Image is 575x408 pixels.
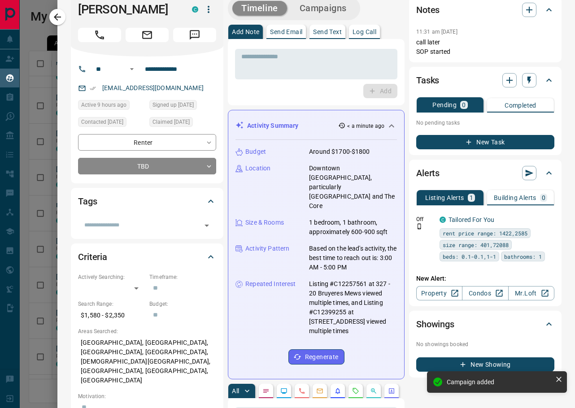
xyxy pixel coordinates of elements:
p: Log Call [353,29,376,35]
p: < a minute ago [347,122,384,130]
button: New Task [416,135,554,149]
p: Based on the lead's activity, the best time to reach out is: 3:00 AM - 5:00 PM [309,244,397,272]
span: Contacted [DATE] [81,117,123,126]
a: Tailored For You [449,216,494,223]
button: Open [126,64,137,74]
span: size range: 401,72088 [443,240,509,249]
svg: Calls [298,387,305,395]
p: [GEOGRAPHIC_DATA], [GEOGRAPHIC_DATA], [GEOGRAPHIC_DATA], [GEOGRAPHIC_DATA], [DEMOGRAPHIC_DATA][GE... [78,335,216,388]
p: $1,580 - $2,350 [78,308,145,323]
p: All [232,388,239,394]
div: Sat Sep 13 2025 [149,100,216,113]
p: No pending tasks [416,116,554,130]
h1: [PERSON_NAME] [78,2,179,17]
button: Regenerate [288,349,344,365]
h2: Tasks [416,73,439,87]
svg: Opportunities [370,387,377,395]
svg: Listing Alerts [334,387,341,395]
span: Signed up [DATE] [152,100,194,109]
p: Motivation: [78,392,216,400]
p: No showings booked [416,340,554,348]
div: condos.ca [192,6,198,13]
p: 1 bedroom, 1 bathroom, approximately 600-900 sqft [309,218,397,237]
p: Off [416,215,434,223]
div: Showings [416,313,554,335]
div: Tasks [416,69,554,91]
svg: Email Verified [90,85,96,91]
p: Areas Searched: [78,327,216,335]
p: 11:31 am [DATE] [416,29,457,35]
p: Budget [245,147,266,156]
h2: Notes [416,3,440,17]
span: Claimed [DATE] [152,117,190,126]
div: Renter [78,134,216,151]
div: Sun Sep 14 2025 [78,117,145,130]
p: Send Text [313,29,342,35]
div: Mon Sep 15 2025 [78,100,145,113]
span: beds: 0.1-0.1,1-1 [443,252,496,261]
p: Activity Pattern [245,244,289,253]
span: rent price range: 1422,2585 [443,229,527,238]
div: Sun Sep 14 2025 [149,117,216,130]
div: Activity Summary< a minute ago [235,117,397,134]
div: TBD [78,158,216,174]
a: [EMAIL_ADDRESS][DOMAIN_NAME] [102,84,204,91]
p: Send Email [270,29,302,35]
p: Location [245,164,270,173]
span: Message [173,28,216,42]
p: Add Note [232,29,259,35]
svg: Agent Actions [388,387,395,395]
p: 0 [462,102,466,108]
p: Timeframe: [149,273,216,281]
p: Search Range: [78,300,145,308]
h2: Alerts [416,166,440,180]
button: Timeline [232,1,287,16]
p: Completed [505,102,536,109]
p: Listing Alerts [425,195,464,201]
p: 1 [470,195,473,201]
span: bathrooms: 1 [504,252,542,261]
p: Pending [432,102,457,108]
svg: Requests [352,387,359,395]
button: Campaigns [291,1,356,16]
div: Alerts [416,162,554,184]
svg: Notes [262,387,270,395]
p: Listing #C12257561 at 327 - 20 Bruyeres Mews viewed multiple times, and Listing #C12399255 at [ST... [309,279,397,336]
a: Condos [462,286,508,300]
p: Activity Summary [247,121,298,130]
p: Size & Rooms [245,218,284,227]
p: New Alert: [416,274,554,283]
p: Building Alerts [494,195,536,201]
h2: Tags [78,194,97,208]
div: Criteria [78,246,216,268]
p: Repeated Interest [245,279,296,289]
p: Budget: [149,300,216,308]
svg: Push Notification Only [416,223,423,230]
button: New Showing [416,357,554,372]
span: Active 9 hours ago [81,100,126,109]
p: 0 [542,195,545,201]
p: call later SOP started [416,38,554,56]
h2: Showings [416,317,454,331]
svg: Emails [316,387,323,395]
div: Tags [78,191,216,212]
p: Actively Searching: [78,273,145,281]
button: Open [200,219,213,232]
h2: Criteria [78,250,107,264]
a: Mr.Loft [508,286,554,300]
span: Email [126,28,169,42]
p: Downtown [GEOGRAPHIC_DATA], particularly [GEOGRAPHIC_DATA] and The Core [309,164,397,211]
span: Call [78,28,121,42]
a: Property [416,286,462,300]
p: Around $1700-$1800 [309,147,370,156]
div: Campaign added [447,378,552,386]
svg: Lead Browsing Activity [280,387,287,395]
div: condos.ca [440,217,446,223]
